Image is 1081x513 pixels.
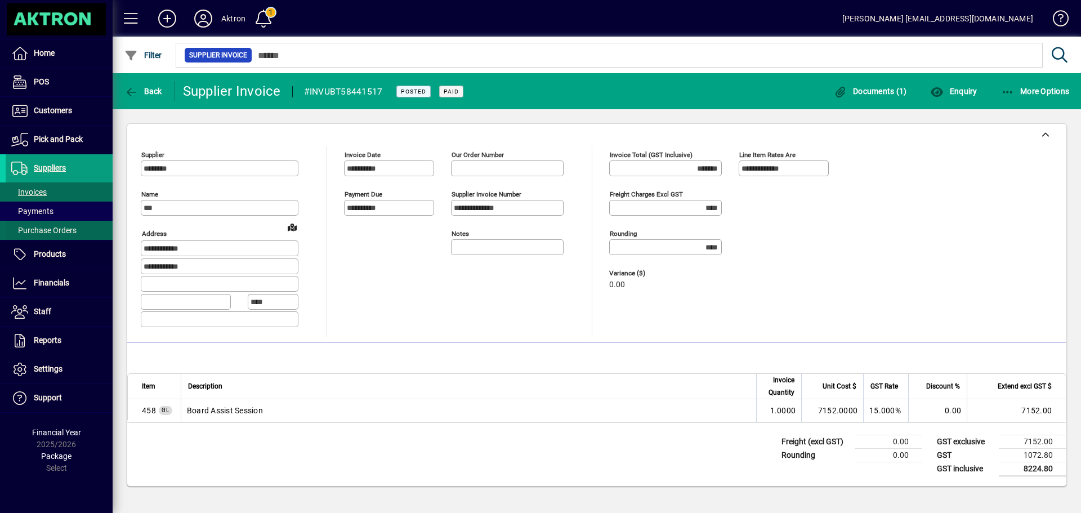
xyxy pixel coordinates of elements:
mat-label: Supplier invoice number [452,190,521,198]
a: Home [6,39,113,68]
span: Item [142,380,155,392]
mat-label: Rounding [610,230,637,238]
div: Supplier Invoice [183,82,281,100]
span: Back [124,87,162,96]
td: 7152.00 [967,399,1066,422]
a: Support [6,384,113,412]
button: Back [122,81,165,101]
td: 8224.80 [999,462,1066,476]
mat-label: Invoice Total (GST inclusive) [610,151,693,159]
a: Staff [6,298,113,326]
span: GST Rate [870,380,898,392]
td: 7152.0000 [801,399,863,422]
td: Board Assist Session [181,399,756,422]
mat-label: Invoice date [345,151,381,159]
span: Purchase Orders [11,226,77,235]
td: Rounding [776,448,855,462]
mat-label: Our order number [452,151,504,159]
span: Paid [444,88,459,95]
span: 0.00 [609,280,625,289]
button: Enquiry [927,81,980,101]
td: 15.000% [863,399,908,422]
span: GL [162,407,169,413]
span: Filter [124,51,162,60]
span: Reports [34,336,61,345]
td: 0.00 [908,399,967,422]
span: Payments [11,207,53,216]
a: Payments [6,202,113,221]
span: Package [41,452,72,461]
td: 0.00 [855,448,922,462]
a: Settings [6,355,113,383]
span: Variance ($) [609,270,677,277]
span: Invoice Quantity [763,374,794,399]
span: Unit Cost $ [823,380,856,392]
a: Financials [6,269,113,297]
span: Settings [34,364,62,373]
span: Financials [34,278,69,287]
div: #INVUBT58441517 [304,83,383,101]
mat-label: Payment due [345,190,382,198]
td: 1.0000 [756,399,801,422]
span: Pick and Pack [34,135,83,144]
span: Discount % [926,380,960,392]
mat-label: Freight charges excl GST [610,190,683,198]
span: More Options [1001,87,1070,96]
span: Invoices [11,188,47,197]
span: Documents (1) [834,87,907,96]
span: Financial Year [32,428,81,437]
td: 1072.80 [999,448,1066,462]
td: GST exclusive [931,435,999,448]
td: GST [931,448,999,462]
span: Home [34,48,55,57]
button: Profile [185,8,221,29]
div: [PERSON_NAME] [EMAIL_ADDRESS][DOMAIN_NAME] [842,10,1033,28]
a: Purchase Orders [6,221,113,240]
span: Staff [34,307,51,316]
span: Suppliers [34,163,66,172]
mat-label: Notes [452,230,469,238]
div: Aktron [221,10,245,28]
span: Enquiry [930,87,977,96]
span: Description [188,380,222,392]
a: POS [6,68,113,96]
span: Customers [34,106,72,115]
td: 0.00 [855,435,922,448]
button: Documents (1) [831,81,910,101]
a: Pick and Pack [6,126,113,154]
span: Support [34,393,62,402]
mat-label: Line item rates are [739,151,796,159]
button: More Options [998,81,1073,101]
td: GST inclusive [931,462,999,476]
button: Filter [122,45,165,65]
a: Customers [6,97,113,125]
mat-label: Name [141,190,158,198]
app-page-header-button: Back [113,81,175,101]
span: Supplier Invoice [189,50,247,61]
span: Consult Bus & Staff Train inc UBT Subs [142,405,156,416]
a: Products [6,240,113,269]
a: Invoices [6,182,113,202]
td: Freight (excl GST) [776,435,855,448]
mat-label: Supplier [141,151,164,159]
span: Posted [401,88,426,95]
a: View on map [283,218,301,236]
button: Add [149,8,185,29]
td: 7152.00 [999,435,1066,448]
span: POS [34,77,49,86]
span: Extend excl GST $ [998,380,1052,392]
span: Products [34,249,66,258]
a: Reports [6,327,113,355]
a: Knowledge Base [1044,2,1067,39]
